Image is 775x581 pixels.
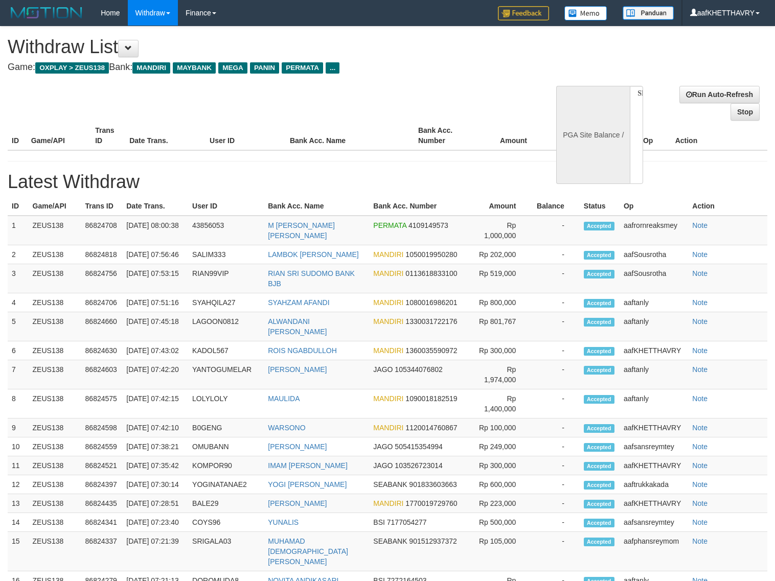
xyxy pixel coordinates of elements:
td: [DATE] 07:38:21 [122,437,188,456]
td: BALE29 [188,494,264,513]
span: MANDIRI [373,424,403,432]
a: WARSONO [268,424,305,432]
td: aaftanly [620,389,688,419]
a: Stop [731,103,760,121]
td: - [531,532,579,571]
a: Note [692,298,708,307]
th: Game/API [27,121,92,150]
td: - [531,494,579,513]
td: 86824756 [81,264,123,293]
td: ZEUS138 [29,494,81,513]
td: 86824603 [81,360,123,389]
td: KADOL567 [188,341,264,360]
td: - [531,264,579,293]
td: [DATE] 07:35:42 [122,456,188,475]
td: Rp 800,000 [470,293,531,312]
td: 13 [8,494,29,513]
td: RIAN99VIP [188,264,264,293]
span: Accepted [584,299,614,308]
td: Rp 500,000 [470,513,531,532]
td: - [531,293,579,312]
a: LAMBOK [PERSON_NAME] [268,250,358,259]
td: - [531,360,579,389]
td: 7 [8,360,29,389]
span: 1330031722176 [405,317,457,326]
a: Note [692,499,708,507]
td: [DATE] 07:30:14 [122,475,188,494]
td: 43856053 [188,216,264,245]
td: ZEUS138 [29,513,81,532]
span: Accepted [584,318,614,327]
td: ZEUS138 [29,456,81,475]
td: - [531,216,579,245]
th: Amount [470,197,531,216]
a: ALWANDANI [PERSON_NAME] [268,317,327,336]
td: 86824341 [81,513,123,532]
span: Accepted [584,347,614,356]
span: MANDIRI [373,298,403,307]
td: Rp 1,974,000 [470,360,531,389]
td: B0GENG [188,419,264,437]
th: Bank Acc. Number [414,121,478,150]
span: MANDIRI [373,250,403,259]
a: IMAM [PERSON_NAME] [268,461,348,470]
td: - [531,437,579,456]
td: Rp 100,000 [470,419,531,437]
td: LOLYLOLY [188,389,264,419]
td: Rp 223,000 [470,494,531,513]
td: 86824575 [81,389,123,419]
td: ZEUS138 [29,419,81,437]
td: ZEUS138 [29,475,81,494]
td: 86824521 [81,456,123,475]
span: Accepted [584,481,614,490]
td: Rp 105,000 [470,532,531,571]
span: Accepted [584,519,614,527]
span: PERMATA [282,62,323,74]
span: 4109149573 [408,221,448,229]
td: 86824559 [81,437,123,456]
td: [DATE] 07:43:02 [122,341,188,360]
span: 1120014760867 [405,424,457,432]
td: 4 [8,293,29,312]
td: 86824397 [81,475,123,494]
td: aafKHETTHAVRY [620,341,688,360]
a: [PERSON_NAME] [268,443,327,451]
td: 14 [8,513,29,532]
td: aafphansreymom [620,532,688,571]
td: - [531,419,579,437]
td: [DATE] 07:42:15 [122,389,188,419]
td: aaftanly [620,293,688,312]
td: COYS96 [188,513,264,532]
span: 105344076802 [395,365,442,374]
span: JAGO [373,461,393,470]
td: Rp 249,000 [470,437,531,456]
td: Rp 300,000 [470,341,531,360]
a: MUHAMAD [DEMOGRAPHIC_DATA][PERSON_NAME] [268,537,348,566]
th: Balance [531,197,579,216]
h1: Latest Withdraw [8,172,767,192]
span: 1080016986201 [405,298,457,307]
td: aafKHETTHAVRY [620,456,688,475]
div: PGA Site Balance / [556,86,630,184]
td: aaftrukkakada [620,475,688,494]
img: Feedback.jpg [498,6,549,20]
td: 5 [8,312,29,341]
span: 1050019950280 [405,250,457,259]
td: 86824818 [81,245,123,264]
td: 2 [8,245,29,264]
td: Rp 300,000 [470,456,531,475]
img: Button%20Memo.svg [564,6,607,20]
span: Accepted [584,424,614,433]
a: Note [692,221,708,229]
td: - [531,312,579,341]
span: 901833603663 [409,480,457,489]
a: MAULIDA [268,394,300,403]
span: Accepted [584,251,614,260]
span: 0113618833100 [405,269,457,277]
span: 1360035590972 [405,346,457,355]
span: 1770019729760 [405,499,457,507]
td: - [531,513,579,532]
td: YANTOGUMELAR [188,360,264,389]
td: 15 [8,532,29,571]
td: 1 [8,216,29,245]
